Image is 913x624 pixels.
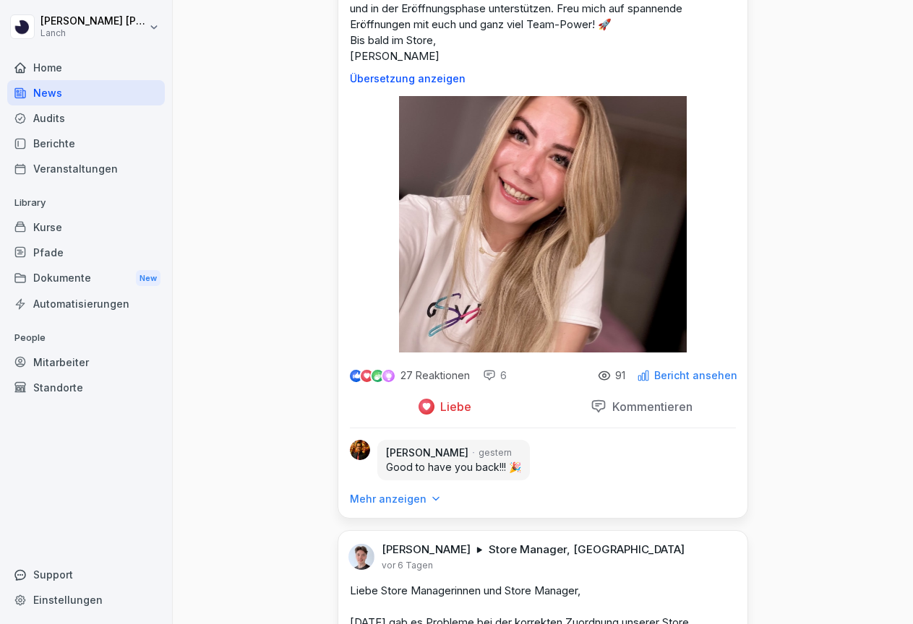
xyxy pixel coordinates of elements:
[7,156,165,181] a: Veranstaltungen
[7,326,165,350] p: People
[136,270,160,287] div: New
[7,80,165,105] a: News
[7,587,165,612] a: Einstellungen
[386,460,521,474] p: Good to have you back!!! 🎉
[7,105,165,131] a: Audits
[7,291,165,316] a: Automatisierungen
[654,370,737,381] p: Bericht ansehen
[489,542,685,557] p: Store Manager, [GEOGRAPHIC_DATA]
[361,370,372,381] img: love
[479,446,512,459] p: gestern
[434,399,471,414] p: Liebe
[7,191,165,214] p: Library
[382,542,471,557] p: [PERSON_NAME]
[382,370,395,383] img: inspiring
[40,15,146,27] p: [PERSON_NAME] [PERSON_NAME]
[7,265,165,292] div: Dokumente
[400,370,470,381] p: 27 Reaktionen
[7,131,165,156] a: Berichte
[7,214,165,240] a: Kurse
[483,368,507,383] div: 6
[348,544,374,570] img: kn2k215p28akpshysf7ormw9.png
[606,399,693,414] p: Kommentieren
[7,562,165,587] div: Support
[399,96,687,352] img: qdagi7uv58q13bydhdtyqhix.png
[386,446,468,460] p: [PERSON_NAME]
[7,55,165,80] a: Home
[7,350,165,375] a: Mitarbeiter
[350,492,427,506] p: Mehr anzeigen
[7,240,165,265] a: Pfade
[350,440,370,460] img: nyq7rlq029aljo85wrfbj6qn.png
[350,73,736,84] p: Übersetzung anzeigen
[7,375,165,400] a: Standorte
[351,370,362,381] img: like
[40,28,146,38] p: Lanch
[372,370,384,382] img: celebrate
[382,560,433,571] p: vor 6 Tagen
[7,265,165,292] a: DokumenteNew
[615,370,625,381] p: 91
